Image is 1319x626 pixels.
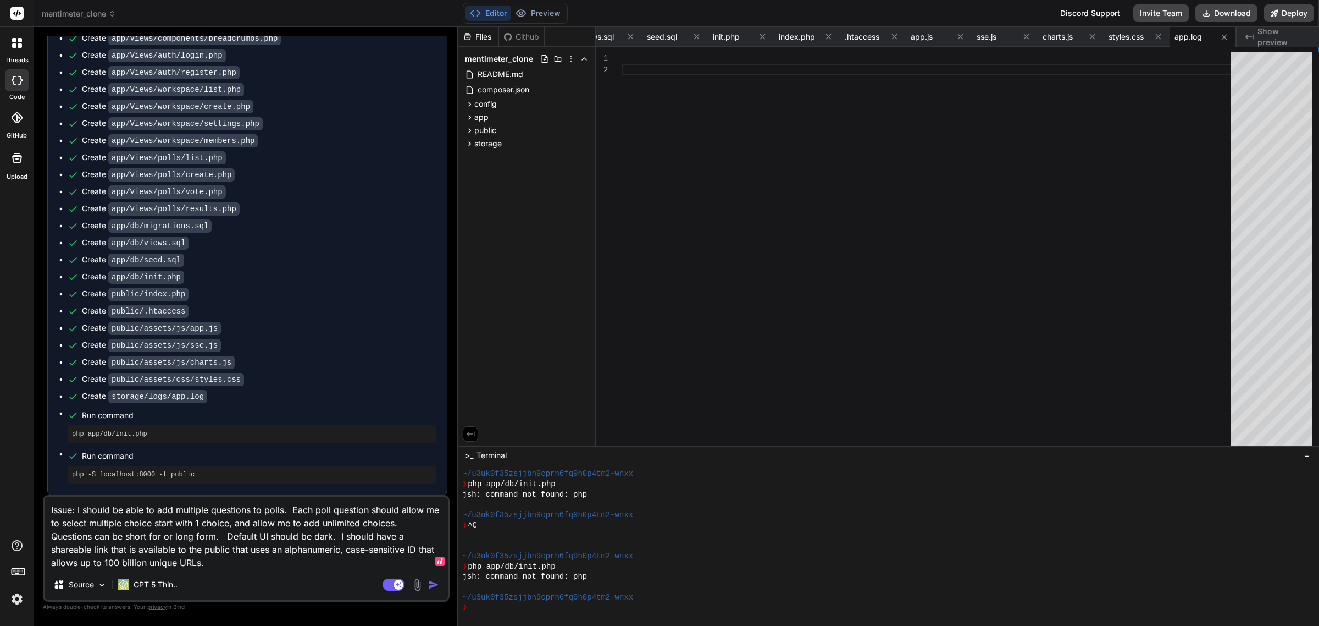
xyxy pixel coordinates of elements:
[82,84,244,95] div: Create
[82,169,235,180] div: Create
[647,31,677,42] span: seed.sql
[499,31,544,42] div: Github
[458,31,498,42] div: Files
[82,50,226,61] div: Create
[465,6,511,21] button: Editor
[134,579,178,590] p: GPT 5 Thin..
[108,356,235,369] code: public/assets/js/charts.js
[72,470,431,479] pre: php -S localhost:8000 -t public
[82,339,221,351] div: Create
[474,138,502,149] span: storage
[463,572,588,582] span: jsh: command not found: php
[5,56,29,65] label: threads
[465,53,533,64] span: mentimeter_clone
[108,288,189,301] code: public/index.php
[82,410,436,421] span: Run command
[108,390,207,403] code: storage/logs/app.log
[147,603,167,610] span: privacy
[474,112,489,123] span: app
[82,32,281,44] div: Create
[463,551,634,562] span: ~/u3uk0f35zsjjbn9cprh6fq9h0p4tm2-wnxx
[1174,31,1202,42] span: app.log
[82,322,221,334] div: Create
[596,52,608,64] div: 1
[1257,26,1310,48] span: Show preview
[476,450,507,461] span: Terminal
[82,391,207,402] div: Create
[97,580,107,590] img: Pick Models
[82,203,240,215] div: Create
[1302,447,1312,464] button: −
[43,602,450,612] p: Always double-check its answers. Your in Bind
[713,31,740,42] span: init.php
[82,374,244,385] div: Create
[1043,31,1073,42] span: charts.js
[476,68,524,81] span: README.md
[108,49,226,62] code: app/Views/auth/login.php
[1264,4,1314,22] button: Deploy
[476,83,530,96] span: composer.json
[474,98,497,109] span: config
[9,92,25,102] label: code
[108,117,263,130] code: app/Views/workspace/settings.php
[82,67,240,78] div: Create
[108,134,258,147] code: app/Views/workspace/members.php
[468,479,556,490] span: php app/db/init.php
[108,32,281,45] code: app/Views/components/breadcrumbs.php
[108,373,244,386] code: public/assets/css/styles.css
[82,305,189,317] div: Create
[108,151,226,164] code: app/Views/polls/list.php
[82,101,253,112] div: Create
[474,125,496,136] span: public
[82,186,226,197] div: Create
[82,356,235,368] div: Create
[82,220,212,232] div: Create
[463,602,468,613] span: ❯
[428,579,439,590] img: icon
[911,31,933,42] span: app.js
[45,497,448,569] textarea: Issue: I should be able to add multiple questions to polls. Each poll question should allow me to...
[82,118,263,129] div: Create
[411,579,424,591] img: attachment
[108,83,244,96] code: app/Views/workspace/list.php
[82,237,189,249] div: Create
[118,579,129,590] img: GPT 5 Thinking Medium
[463,592,634,603] span: ~/u3uk0f35zsjjbn9cprh6fq9h0p4tm2-wnxx
[108,322,221,335] code: public/assets/js/app.js
[581,31,614,42] span: views.sql
[8,590,26,608] img: settings
[845,31,879,42] span: .htaccess
[82,254,184,266] div: Create
[108,202,240,216] code: app/Views/polls/results.php
[108,168,235,182] code: app/Views/polls/create.php
[72,430,431,438] pre: php app/db/init.php
[463,490,588,500] span: jsh: command not found: php
[596,64,608,75] div: 2
[7,131,27,140] label: GitHub
[1133,4,1189,22] button: Invite Team
[108,219,212,233] code: app/db/migrations.sql
[69,579,94,590] p: Source
[1109,31,1144,42] span: styles.css
[82,152,226,163] div: Create
[463,479,468,490] span: ❯
[1304,450,1310,461] span: −
[1054,4,1127,22] div: Discord Support
[779,31,815,42] span: index.php
[108,100,253,113] code: app/Views/workspace/create.php
[108,271,184,284] code: app/db/init.php
[465,450,473,461] span: >_
[108,254,184,267] code: app/db/seed.sql
[463,520,468,531] span: ❯
[463,510,634,520] span: ~/u3uk0f35zsjjbn9cprh6fq9h0p4tm2-wnxx
[82,135,258,146] div: Create
[977,31,996,42] span: sse.js
[42,8,116,19] span: mentimeter_clone
[108,185,226,199] code: app/Views/polls/vote.php
[511,6,565,21] button: Preview
[468,520,477,531] span: ^C
[82,271,184,283] div: Create
[82,288,189,300] div: Create
[108,237,189,250] code: app/db/views.sql
[108,339,221,352] code: public/assets/js/sse.js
